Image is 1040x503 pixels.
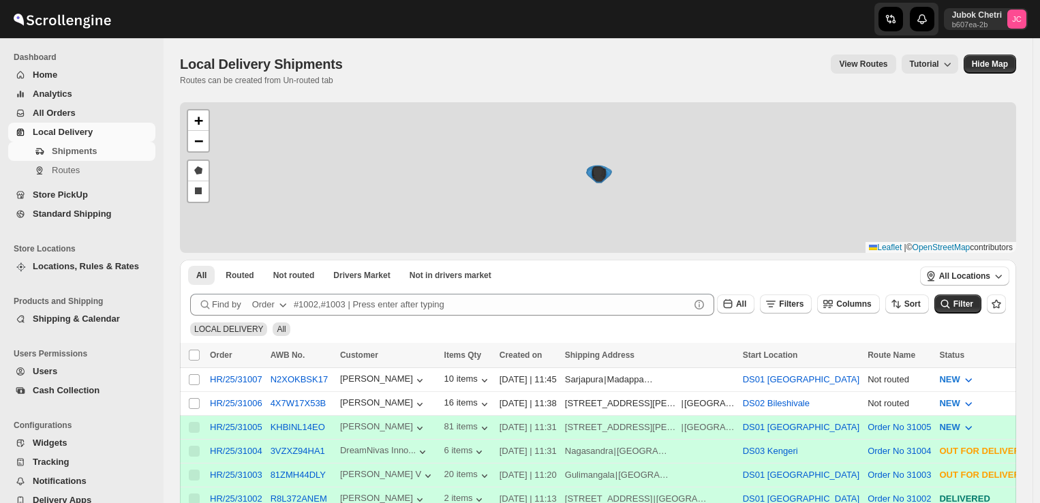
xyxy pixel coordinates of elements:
[340,350,378,360] span: Customer
[33,108,76,118] span: All Orders
[52,146,97,156] span: Shipments
[952,10,1002,20] p: Jubok Chetri
[444,350,482,360] span: Items Qty
[8,472,155,491] button: Notifications
[252,298,275,311] div: Order
[8,257,155,276] button: Locations, Rules & Rates
[717,294,754,314] button: All
[33,89,72,99] span: Analytics
[590,168,610,183] img: Marker
[188,161,209,181] a: Draw a polygon
[340,469,435,483] div: [PERSON_NAME] V
[444,469,491,483] button: 20 items
[14,52,157,63] span: Dashboard
[868,397,931,410] div: Not routed
[904,243,906,252] span: |
[340,397,427,411] button: [PERSON_NAME]
[588,168,609,183] img: Marker
[33,476,87,486] span: Notifications
[831,55,896,74] button: view route
[953,299,973,309] span: Filter
[760,294,812,314] button: Filters
[294,294,690,316] input: #1002,#1003 | Press enter after typing
[684,421,735,434] div: [GEOGRAPHIC_DATA]
[565,397,681,410] div: [STREET_ADDRESS][PERSON_NAME]
[868,373,931,386] div: Not routed
[817,294,879,314] button: Columns
[194,324,263,334] span: LOCAL DELIVERY
[587,165,608,180] img: Marker
[14,420,157,431] span: Configurations
[8,433,155,453] button: Widgets
[33,314,120,324] span: Shipping & Calendar
[244,294,298,316] button: Order
[868,470,931,480] button: Order No 31003
[33,366,57,376] span: Users
[8,85,155,104] button: Analytics
[33,127,93,137] span: Local Delivery
[444,374,491,387] button: 10 items
[939,446,1026,456] span: OUT FOR DELIVERY
[14,348,157,359] span: Users Permissions
[920,266,1009,286] button: All Locations
[684,397,735,410] div: [GEOGRAPHIC_DATA]
[340,445,416,455] div: DreamNivas Inno...
[743,422,859,432] button: DS01 [GEOGRAPHIC_DATA]
[226,270,254,281] span: Routed
[52,165,80,175] span: Routes
[868,446,931,456] button: Order No 31004
[210,350,232,360] span: Order
[1007,10,1026,29] span: Jubok Chetri
[565,350,634,360] span: Shipping Address
[210,374,262,384] button: HR/25/31007
[188,131,209,151] a: Zoom out
[952,20,1002,29] p: b607ea-2b
[587,167,608,182] img: Marker
[196,270,207,281] span: All
[217,266,262,285] button: Routed
[939,470,1026,480] span: OUT FOR DELIVERY
[8,161,155,180] button: Routes
[33,438,67,448] span: Widgets
[194,112,203,129] span: +
[868,350,915,360] span: Route Name
[33,385,100,395] span: Cash Collection
[565,421,681,434] div: [STREET_ADDRESS][PERSON_NAME]
[210,422,262,432] button: HR/25/31005
[587,166,608,181] img: Marker
[444,421,491,435] button: 81 items
[743,350,798,360] span: Start Location
[565,444,735,458] div: |
[265,266,323,285] button: Unrouted
[910,59,939,70] span: Tutorial
[565,444,613,458] div: Nagasandra
[210,470,262,480] div: HR/25/31003
[340,445,429,459] button: DreamNivas Inno...
[565,373,735,386] div: |
[180,57,343,72] span: Local Delivery Shipments
[939,271,990,281] span: All Locations
[939,350,964,360] span: Status
[931,369,983,391] button: NEW
[866,242,1016,254] div: © contributors
[839,59,887,70] span: View Routes
[194,132,203,149] span: −
[180,75,348,86] p: Routes can be created from Un-routed tab
[444,445,487,459] button: 6 items
[618,468,669,482] div: [GEOGRAPHIC_DATA]
[587,168,607,183] img: Marker
[410,270,491,281] span: Not in drivers market
[8,142,155,161] button: Shipments
[273,270,315,281] span: Not routed
[188,266,215,285] button: All
[325,266,398,285] button: Claimable
[210,398,262,408] div: HR/25/31006
[913,243,970,252] a: OpenStreetMap
[333,270,390,281] span: Drivers Market
[902,55,958,74] button: Tutorial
